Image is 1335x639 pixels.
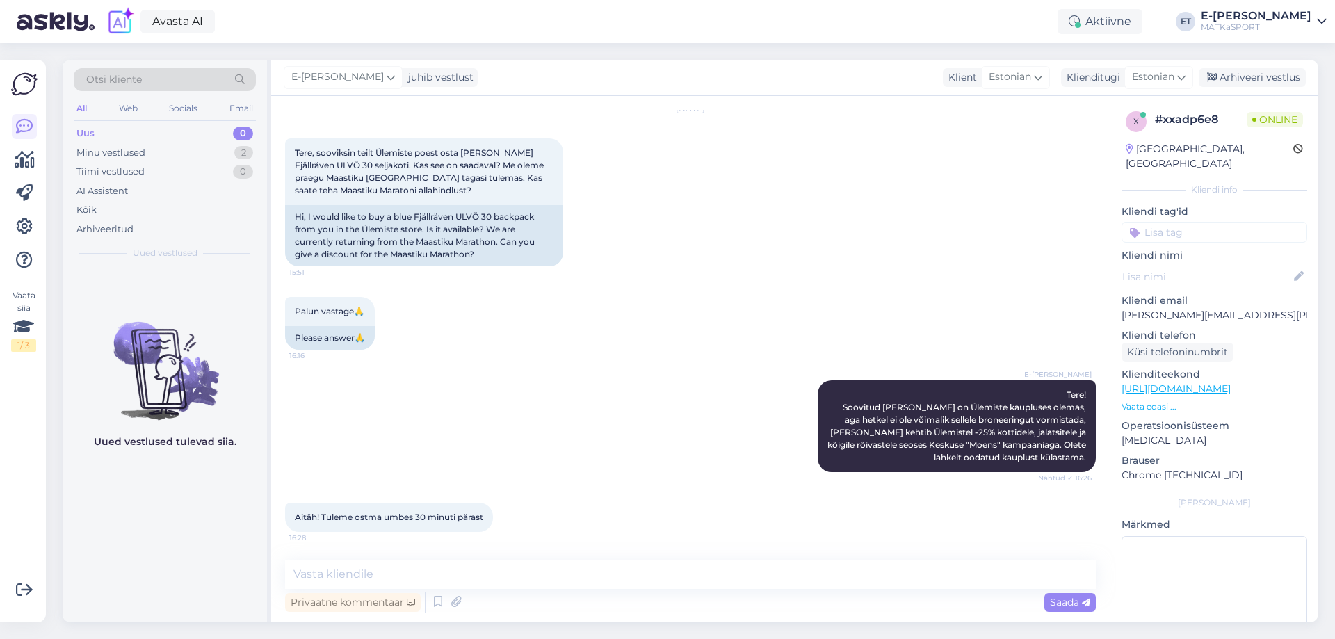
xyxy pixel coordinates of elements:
a: [URL][DOMAIN_NAME] [1122,382,1231,395]
p: Märkmed [1122,517,1307,532]
div: juhib vestlust [403,70,474,85]
span: Estonian [989,70,1031,85]
p: Kliendi tag'id [1122,204,1307,219]
div: Kõik [76,203,97,217]
span: 16:16 [289,350,341,361]
span: Uued vestlused [133,247,197,259]
span: Aitäh! Tuleme ostma umbes 30 minuti pärast [295,512,483,522]
div: ET [1176,12,1195,31]
div: Klient [943,70,977,85]
div: Kliendi info [1122,184,1307,196]
div: 0 [233,127,253,140]
img: explore-ai [106,7,135,36]
div: Arhiveeritud [76,223,133,236]
p: Vaata edasi ... [1122,401,1307,413]
p: [MEDICAL_DATA] [1122,433,1307,448]
p: Kliendi nimi [1122,248,1307,263]
span: Tere, sooviksin teilt Ülemiste poest osta [PERSON_NAME] Fjällräven ULVÖ 30 seljakoti. Kas see on ... [295,147,546,195]
p: [PERSON_NAME][EMAIL_ADDRESS][PERSON_NAME][DOMAIN_NAME] [1122,308,1307,323]
span: Nähtud ✓ 16:26 [1038,473,1092,483]
div: [GEOGRAPHIC_DATA], [GEOGRAPHIC_DATA] [1126,142,1293,171]
div: Email [227,99,256,118]
div: # xxadp6e8 [1155,111,1247,128]
p: Kliendi telefon [1122,328,1307,343]
span: Palun vastage🙏 [295,306,364,316]
span: 15:51 [289,267,341,277]
p: Kliendi email [1122,293,1307,308]
input: Lisa tag [1122,222,1307,243]
span: 16:28 [289,533,341,543]
div: 0 [233,165,253,179]
p: Uued vestlused tulevad siia. [94,435,236,449]
span: E-[PERSON_NAME] [1024,369,1092,380]
div: [PERSON_NAME] [1122,496,1307,509]
div: E-[PERSON_NAME] [1201,10,1311,22]
span: E-[PERSON_NAME] [291,70,384,85]
p: Klienditeekond [1122,367,1307,382]
p: Brauser [1122,453,1307,468]
span: Otsi kliente [86,72,142,87]
div: Uus [76,127,95,140]
div: Tiimi vestlused [76,165,145,179]
div: Klienditugi [1061,70,1120,85]
div: Privaatne kommentaar [285,593,421,612]
span: Online [1247,112,1303,127]
img: No chats [63,297,267,422]
div: Vaata siia [11,289,36,352]
div: Arhiveeri vestlus [1199,68,1306,87]
div: Küsi telefoninumbrit [1122,343,1233,362]
div: Web [116,99,140,118]
input: Lisa nimi [1122,269,1291,284]
span: Estonian [1132,70,1174,85]
span: x [1133,116,1139,127]
img: Askly Logo [11,71,38,97]
div: 2 [234,146,253,160]
div: Aktiivne [1058,9,1142,34]
div: 1 / 3 [11,339,36,352]
span: Saada [1050,596,1090,608]
div: Socials [166,99,200,118]
div: Minu vestlused [76,146,145,160]
div: Hi, I would like to buy a blue Fjällräven ULVÖ 30 backpack from you in the Ülemiste store. Is it ... [285,205,563,266]
a: Avasta AI [140,10,215,33]
div: AI Assistent [76,184,128,198]
div: All [74,99,90,118]
p: Chrome [TECHNICAL_ID] [1122,468,1307,483]
div: Please answer🙏 [285,326,375,350]
p: Operatsioonisüsteem [1122,419,1307,433]
a: E-[PERSON_NAME]MATKaSPORT [1201,10,1327,33]
div: MATKaSPORT [1201,22,1311,33]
